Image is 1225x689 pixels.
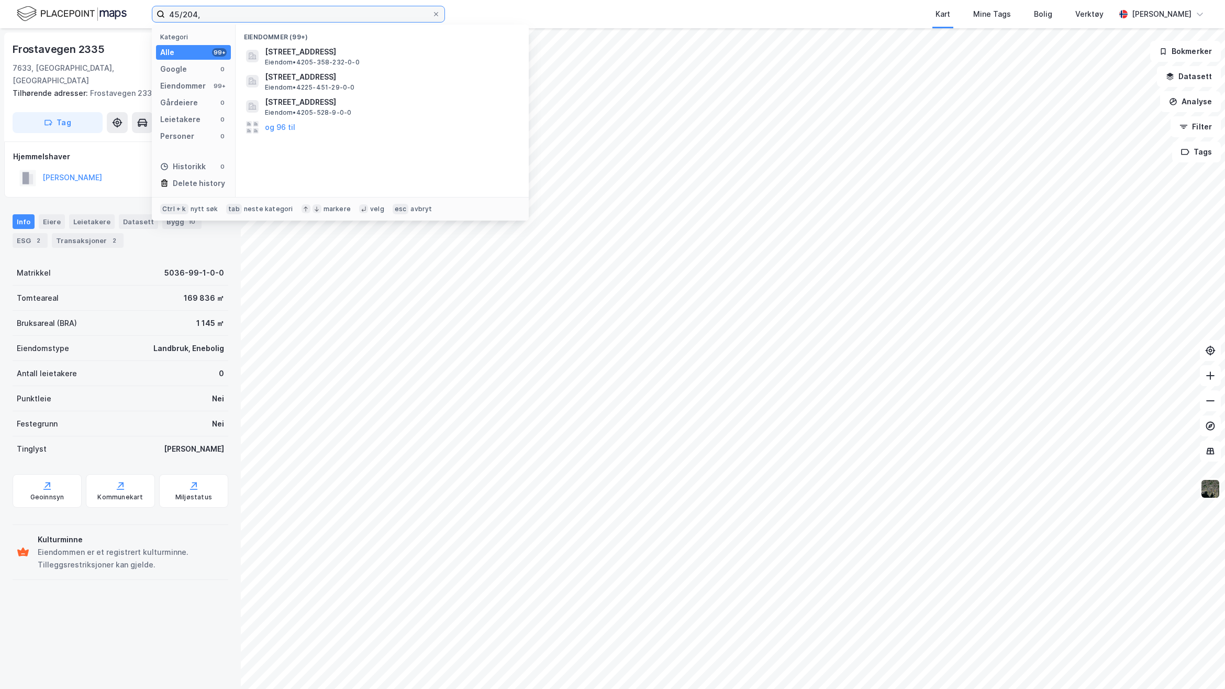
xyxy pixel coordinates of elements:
div: Info [13,214,35,229]
div: Nei [212,392,224,405]
button: Analyse [1160,91,1221,112]
iframe: Chat Widget [1173,639,1225,689]
div: Delete history [173,177,225,190]
div: 0 [218,99,227,107]
div: 0 [218,132,227,140]
div: Bruksareal (BRA) [17,317,77,330]
div: 5036-99-1-0-0 [164,267,224,279]
div: Landbruk, Enebolig [153,342,224,355]
span: Eiendom • 4205-528-9-0-0 [265,108,351,117]
div: Historikk [160,160,206,173]
div: esc [393,204,409,214]
button: Bokmerker [1150,41,1221,62]
div: Bolig [1034,8,1052,20]
div: Eiendommer (99+) [236,25,529,43]
div: Kulturminne [38,533,224,546]
span: [STREET_ADDRESS] [265,96,516,108]
div: Personer [160,130,194,143]
div: 0 [218,115,227,124]
div: Frostavegen 2331 [13,87,220,100]
div: Festegrunn [17,418,58,430]
div: avbryt [410,205,432,213]
div: Geoinnsyn [30,493,64,501]
div: Eiere [39,214,65,229]
span: Eiendom • 4225-451-29-0-0 [265,83,355,92]
div: Alle [160,46,174,59]
div: Google [160,63,187,75]
div: Eiendommer [160,80,206,92]
button: Filter [1171,116,1221,137]
button: Tags [1172,141,1221,162]
div: Hjemmelshaver [13,150,228,163]
div: Antall leietakere [17,367,77,380]
button: Datasett [1157,66,1221,87]
span: Tilhørende adresser: [13,89,90,97]
div: 7633, [GEOGRAPHIC_DATA], [GEOGRAPHIC_DATA] [13,62,185,87]
div: Gårdeiere [160,96,198,109]
div: 2 [109,235,119,246]
div: Leietakere [69,214,115,229]
div: Matrikkel [17,267,51,279]
button: Tag [13,112,103,133]
input: Søk på adresse, matrikkel, gårdeiere, leietakere eller personer [165,6,432,22]
div: 99+ [212,48,227,57]
div: 0 [218,162,227,171]
div: Bygg [162,214,202,229]
img: logo.f888ab2527a4732fd821a326f86c7f29.svg [17,5,127,23]
div: Transaksjoner [52,233,124,248]
div: ESG [13,233,48,248]
span: [STREET_ADDRESS] [265,71,516,83]
div: 99+ [212,82,227,90]
button: og 96 til [265,121,295,134]
div: tab [226,204,242,214]
div: Eiendomstype [17,342,69,355]
div: Eiendommen er et registrert kulturminne. Tilleggsrestriksjoner kan gjelde. [38,546,224,571]
div: Mine Tags [973,8,1011,20]
div: 0 [219,367,224,380]
div: Tinglyst [17,443,47,455]
div: Datasett [119,214,158,229]
div: 0 [218,65,227,73]
div: Verktøy [1075,8,1104,20]
div: velg [370,205,384,213]
div: Frostavegen 2335 [13,41,107,58]
span: [STREET_ADDRESS] [265,46,516,58]
div: Kommunekart [97,493,143,501]
div: [PERSON_NAME] [1132,8,1191,20]
div: 169 836 ㎡ [184,292,224,304]
div: Miljøstatus [175,493,212,501]
div: [PERSON_NAME] [164,443,224,455]
div: Leietakere [160,113,201,126]
div: Nei [212,418,224,430]
div: markere [324,205,351,213]
div: Tomteareal [17,292,59,304]
div: Kategori [160,33,231,41]
img: 9k= [1200,479,1220,499]
div: Punktleie [17,392,51,405]
div: 2 [33,235,43,246]
div: 1 145 ㎡ [196,317,224,330]
span: Eiendom • 4205-358-232-0-0 [265,58,360,67]
div: Kontrollprogram for chat [1173,639,1225,689]
div: neste kategori [244,205,293,213]
div: nytt søk [191,205,218,213]
div: Ctrl + k [160,204,188,214]
div: 10 [186,216,197,227]
div: Kart [936,8,950,20]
